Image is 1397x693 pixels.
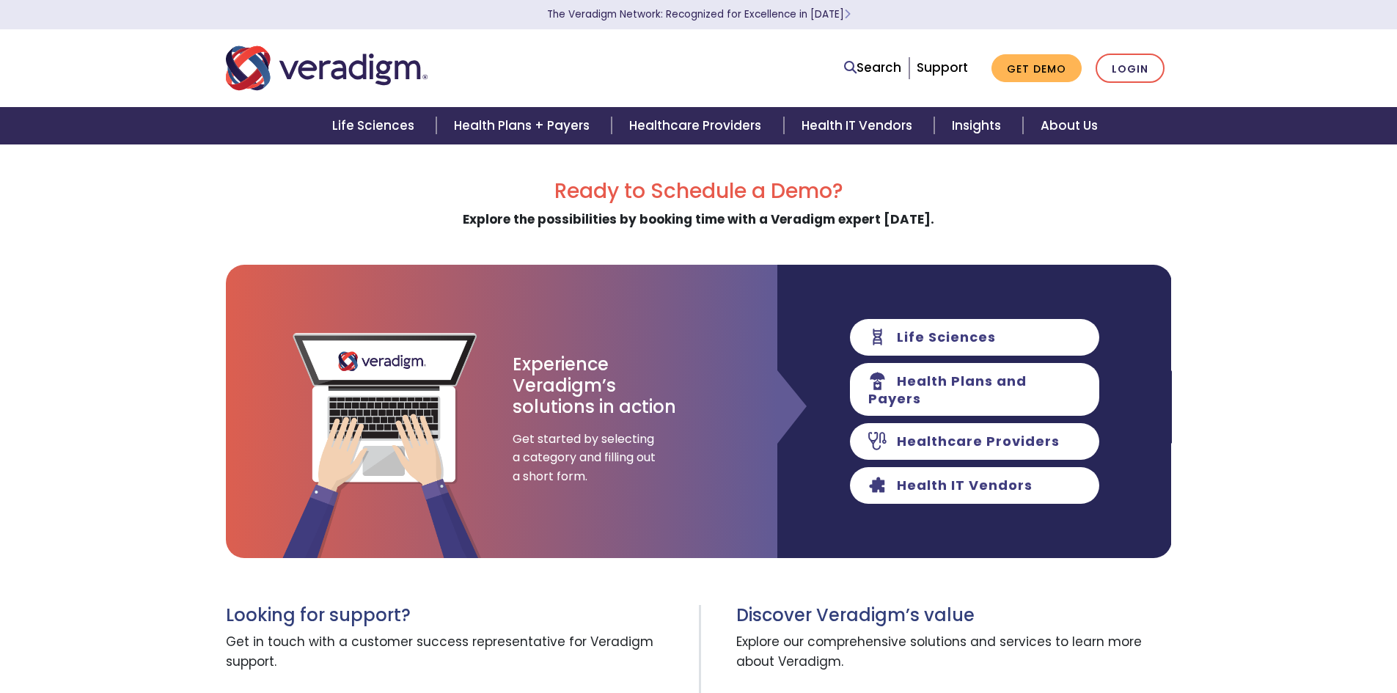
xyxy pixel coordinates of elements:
[736,605,1172,626] h3: Discover Veradigm’s value
[513,354,678,417] h3: Experience Veradigm’s solutions in action
[1096,54,1165,84] a: Login
[547,7,851,21] a: The Veradigm Network: Recognized for Excellence in [DATE]Learn More
[436,107,612,144] a: Health Plans + Payers
[226,179,1172,204] h2: Ready to Schedule a Demo?
[844,58,901,78] a: Search
[226,626,688,679] span: Get in touch with a customer success representative for Veradigm support.
[784,107,934,144] a: Health IT Vendors
[917,59,968,76] a: Support
[991,54,1082,83] a: Get Demo
[226,605,688,626] h3: Looking for support?
[226,44,428,92] img: Veradigm logo
[934,107,1023,144] a: Insights
[1023,107,1115,144] a: About Us
[463,210,934,228] strong: Explore the possibilities by booking time with a Veradigm expert [DATE].
[844,7,851,21] span: Learn More
[315,107,436,144] a: Life Sciences
[736,626,1172,679] span: Explore our comprehensive solutions and services to learn more about Veradigm.
[612,107,783,144] a: Healthcare Providers
[513,430,659,486] span: Get started by selecting a category and filling out a short form.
